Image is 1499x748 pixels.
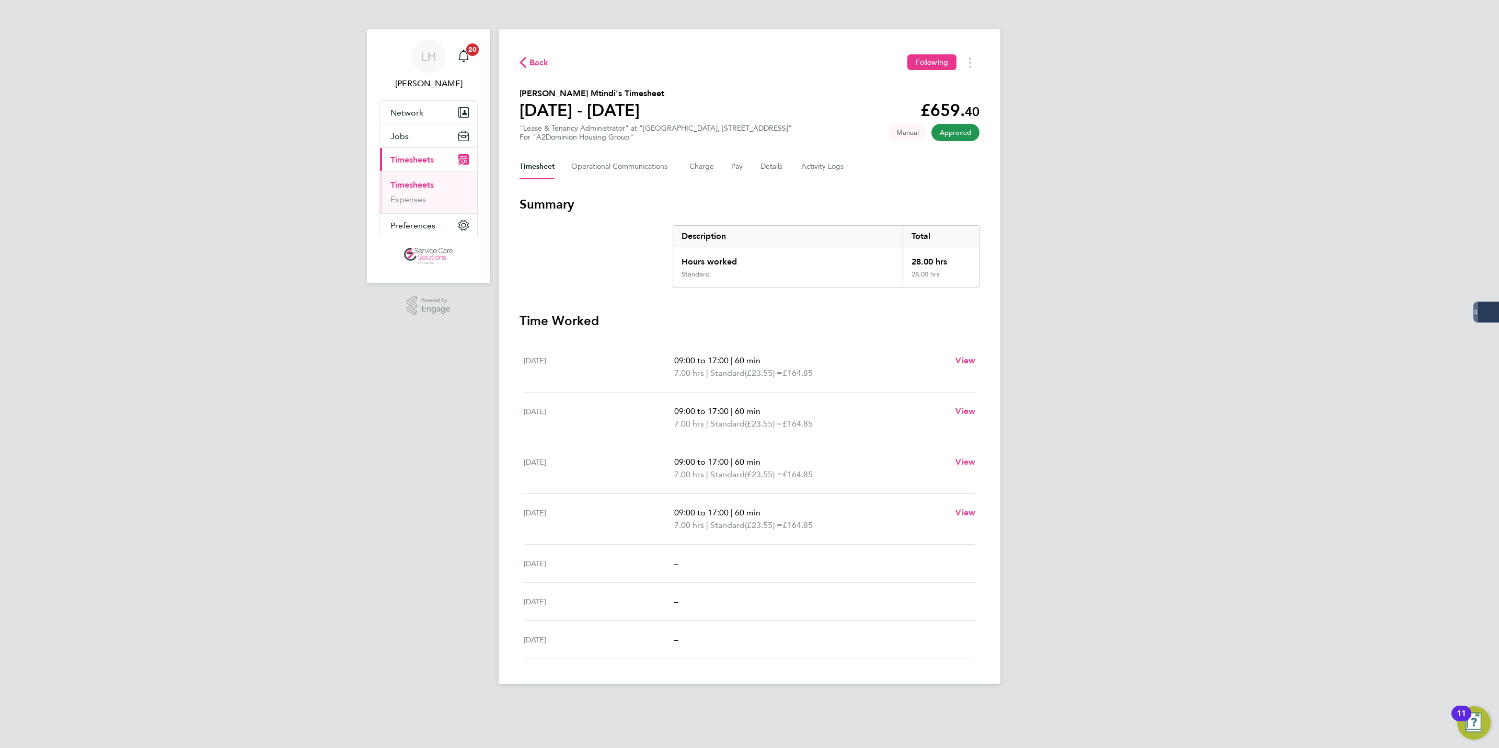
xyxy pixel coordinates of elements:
span: £164.85 [782,520,813,530]
span: £164.85 [782,368,813,378]
span: (£23.55) = [745,520,782,530]
button: Open Resource Center, 11 new notifications [1457,706,1491,740]
a: Go to home page [379,248,478,264]
span: | [706,520,708,530]
span: 60 min [735,508,760,517]
button: Pay [731,154,744,179]
span: – [674,558,678,568]
span: 7.00 hrs [674,520,704,530]
div: [DATE] [524,557,674,570]
button: Following [907,54,956,70]
a: Powered byEngage [407,296,451,316]
span: Preferences [390,221,435,231]
span: 60 min [735,457,760,467]
span: View [955,457,975,467]
span: 60 min [735,355,760,365]
span: 09:00 to 17:00 [674,457,729,467]
h3: Summary [520,196,979,213]
div: [DATE] [524,595,674,608]
span: Powered by [421,296,451,305]
span: 7.00 hrs [674,469,704,479]
a: View [955,456,975,468]
span: 7.00 hrs [674,419,704,429]
span: 09:00 to 17:00 [674,355,729,365]
span: | [731,406,733,416]
div: 28.00 hrs [903,247,979,270]
span: View [955,508,975,517]
span: Following [916,57,948,67]
a: LH[PERSON_NAME] [379,40,478,90]
h2: [PERSON_NAME] Mtindi's Timesheet [520,87,664,100]
span: 60 min [735,406,760,416]
div: Timesheets [380,171,477,213]
span: | [706,469,708,479]
span: £164.85 [782,469,813,479]
div: 28.00 hrs [903,270,979,287]
div: [DATE] [524,634,674,646]
button: Details [760,154,785,179]
span: 40 [965,104,979,119]
div: 11 [1457,714,1466,727]
button: Charge [689,154,714,179]
span: Standard [710,519,745,532]
span: | [706,368,708,378]
span: Standard [710,468,745,481]
h1: [DATE] - [DATE] [520,100,664,121]
div: Hours worked [673,247,903,270]
span: | [731,508,733,517]
span: Timesheets [390,155,434,165]
span: – [674,635,678,645]
div: "Lease & Tenancy Administrator" at "[GEOGRAPHIC_DATA], [STREET_ADDRESS]" [520,124,792,142]
nav: Main navigation [367,29,490,283]
a: Timesheets [390,180,434,190]
h3: Time Worked [520,313,979,329]
section: Timesheet [520,196,979,659]
div: Summary [673,225,979,287]
span: (£23.55) = [745,419,782,429]
span: Standard [710,418,745,430]
app-decimal: £659. [920,100,979,120]
div: [DATE] [524,507,674,532]
span: Jobs [390,131,409,141]
button: Operational Communications [571,154,673,179]
span: 09:00 to 17:00 [674,508,729,517]
span: (£23.55) = [745,469,782,479]
button: Timesheet [520,154,555,179]
span: View [955,406,975,416]
span: £164.85 [782,419,813,429]
div: [DATE] [524,405,674,430]
span: View [955,355,975,365]
div: Total [903,226,979,247]
span: – [674,596,678,606]
span: This timesheet was manually created. [888,124,927,141]
button: Jobs [380,124,477,147]
div: [DATE] [524,354,674,379]
span: 20 [466,43,479,56]
div: [DATE] [524,456,674,481]
span: LH [421,50,436,63]
button: Back [520,56,549,69]
span: 09:00 to 17:00 [674,406,729,416]
button: Preferences [380,214,477,237]
span: This timesheet has been approved. [931,124,979,141]
span: (£23.55) = [745,368,782,378]
span: 7.00 hrs [674,368,704,378]
div: Standard [682,270,710,279]
span: | [731,355,733,365]
span: Engage [421,305,451,314]
a: Expenses [390,194,426,204]
button: Network [380,101,477,124]
span: | [706,419,708,429]
a: View [955,354,975,367]
img: servicecare-logo-retina.png [404,248,453,264]
span: Network [390,108,423,118]
a: View [955,405,975,418]
span: | [731,457,733,467]
a: 20 [453,40,474,73]
div: Description [673,226,903,247]
div: For "A2Dominion Housing Group" [520,133,792,142]
button: Timesheets Menu [961,54,979,71]
a: View [955,507,975,519]
button: Timesheets [380,148,477,171]
button: Activity Logs [801,154,845,179]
